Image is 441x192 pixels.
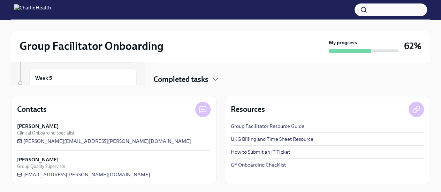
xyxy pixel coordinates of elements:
h3: 62% [404,40,421,52]
a: GF Onboarding Checklist [231,161,286,168]
a: Group Facilitator Resource Guide [231,123,304,130]
h4: Completed tasks [153,74,208,85]
h2: Group Facilitator Onboarding [20,39,164,53]
a: [EMAIL_ADDRESS][PERSON_NAME][DOMAIN_NAME] [17,171,150,178]
span: Clinical Onboarding Specialist [17,130,74,136]
strong: [PERSON_NAME] [17,123,59,130]
h4: Resources [231,104,265,115]
a: Week 51 task [17,68,137,98]
strong: My progress [329,39,357,46]
span: Group Quality Supervisor [17,163,66,170]
div: 1 task [35,84,47,91]
a: [PERSON_NAME][EMAIL_ADDRESS][PERSON_NAME][DOMAIN_NAME] [17,138,191,145]
strong: [PERSON_NAME] [17,156,59,163]
a: How to Submit an IT Ticket [231,148,290,155]
div: Completed tasks [153,74,430,85]
h6: Week 5 [35,74,52,82]
img: CharlieHealth [14,4,51,15]
h4: Contacts [17,104,47,115]
a: UKG Billing and Time Sheet Resource [231,136,313,143]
